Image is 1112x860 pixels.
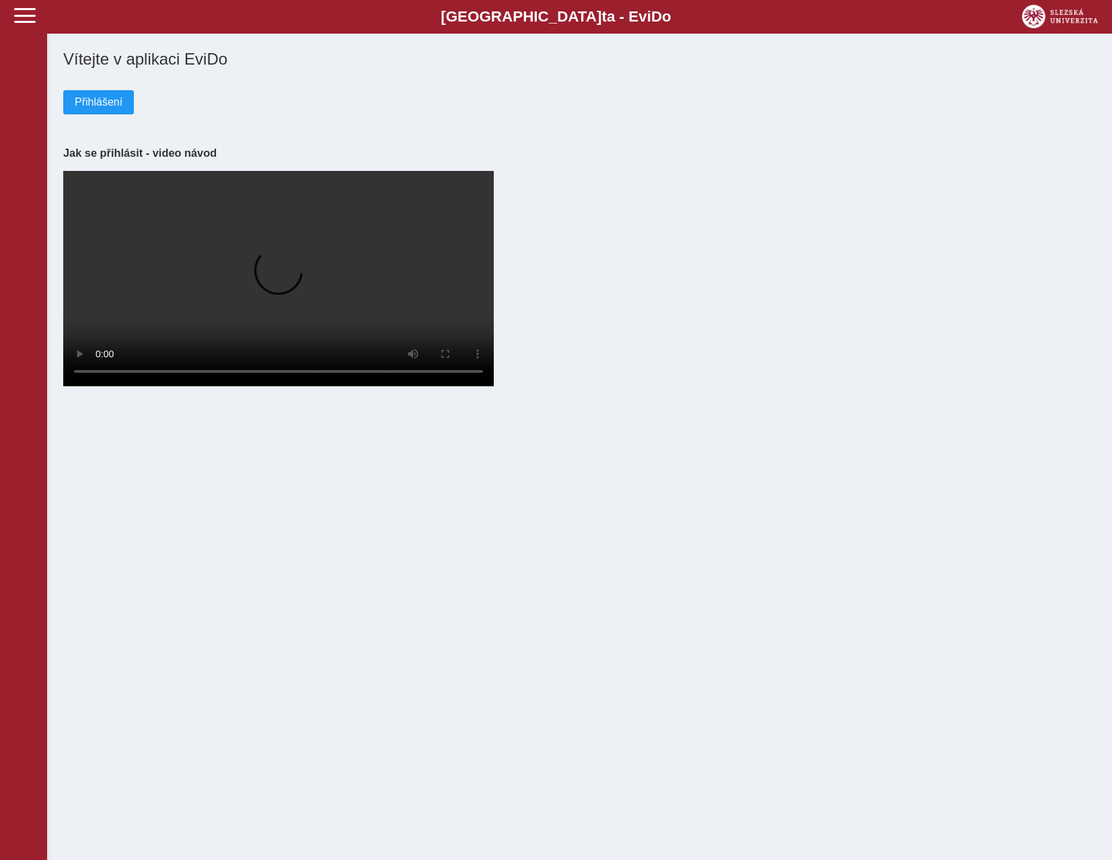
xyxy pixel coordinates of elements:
span: o [662,8,671,25]
video: Your browser does not support the video tag. [63,171,494,386]
span: D [651,8,662,25]
h3: Jak se přihlásit - video návod [63,147,1096,159]
button: Přihlášení [63,90,134,114]
img: logo_web_su.png [1022,5,1098,28]
span: Přihlášení [75,96,122,108]
span: t [601,8,606,25]
b: [GEOGRAPHIC_DATA] a - Evi [40,8,1072,26]
h1: Vítejte v aplikaci EviDo [63,50,1096,69]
